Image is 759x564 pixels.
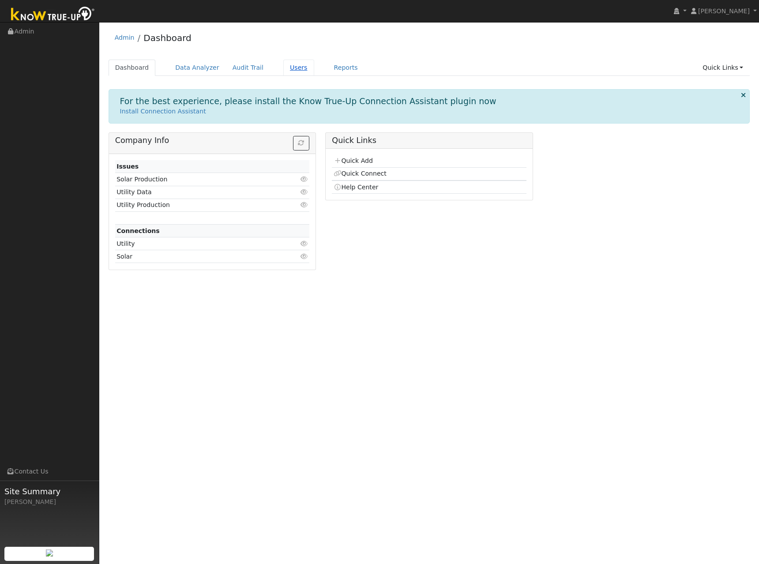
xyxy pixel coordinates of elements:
[300,253,308,259] i: Click to view
[115,250,278,263] td: Solar
[115,34,135,41] a: Admin
[300,189,308,195] i: Click to view
[334,184,379,191] a: Help Center
[4,497,94,507] div: [PERSON_NAME]
[116,227,160,234] strong: Connections
[698,8,750,15] span: [PERSON_NAME]
[115,173,278,186] td: Solar Production
[300,202,308,208] i: Click to view
[169,60,226,76] a: Data Analyzer
[115,237,278,250] td: Utility
[143,33,192,43] a: Dashboard
[334,157,373,164] a: Quick Add
[7,5,99,25] img: Know True-Up
[116,163,139,170] strong: Issues
[120,108,206,115] a: Install Connection Assistant
[226,60,270,76] a: Audit Trail
[300,176,308,182] i: Click to view
[4,485,94,497] span: Site Summary
[334,170,387,177] a: Quick Connect
[115,186,278,199] td: Utility Data
[46,549,53,556] img: retrieve
[696,60,750,76] a: Quick Links
[115,136,309,145] h5: Company Info
[120,96,496,106] h1: For the best experience, please install the Know True-Up Connection Assistant plugin now
[109,60,156,76] a: Dashboard
[115,199,278,211] td: Utility Production
[283,60,314,76] a: Users
[327,60,364,76] a: Reports
[300,241,308,247] i: Click to view
[332,136,526,145] h5: Quick Links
